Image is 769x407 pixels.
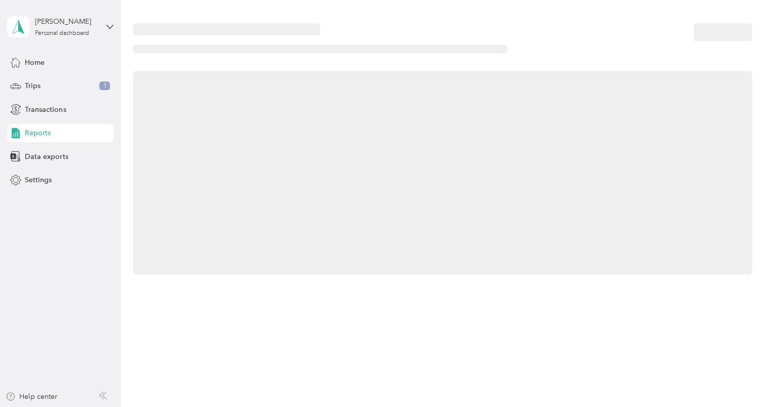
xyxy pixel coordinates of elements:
[35,16,98,27] div: [PERSON_NAME]
[25,104,66,115] span: Transactions
[25,128,51,138] span: Reports
[35,30,89,36] div: Personal dashboard
[99,82,110,91] span: 1
[25,80,41,91] span: Trips
[25,175,52,185] span: Settings
[25,57,45,68] span: Home
[712,350,769,407] iframe: Everlance-gr Chat Button Frame
[25,151,68,162] span: Data exports
[6,391,57,402] button: Help center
